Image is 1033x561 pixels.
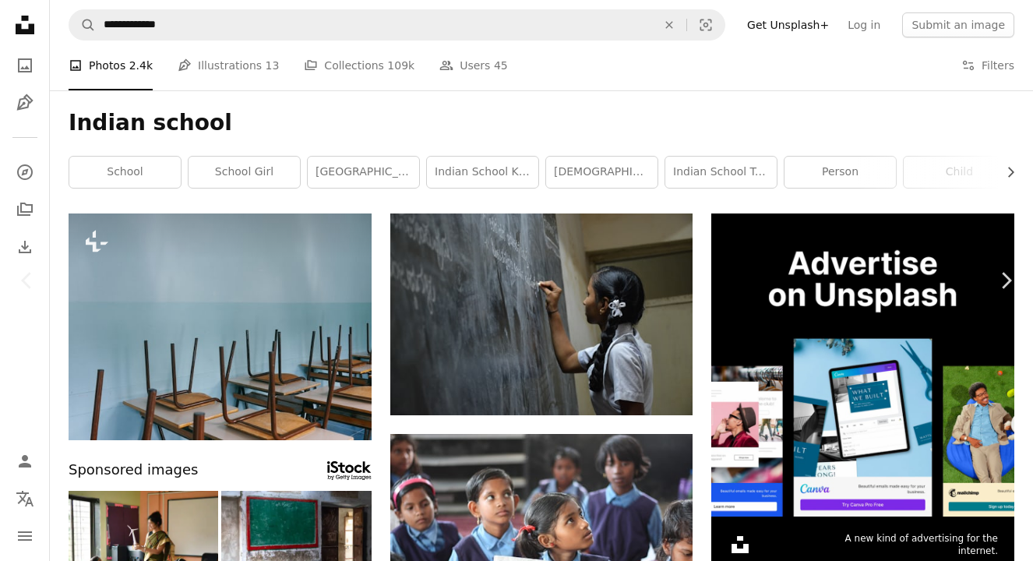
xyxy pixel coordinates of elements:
button: Search Unsplash [69,10,96,40]
a: Explore [9,157,41,188]
span: Sponsored images [69,459,198,482]
a: Get Unsplash+ [738,12,838,37]
img: file-1635990755334-4bfd90f37242image [711,213,1014,517]
a: indian school teacher [665,157,777,188]
span: A new kind of advertising for the internet. [840,532,998,559]
button: Submit an image [902,12,1014,37]
a: Users 45 [439,41,508,90]
button: Language [9,483,41,514]
a: Collections 109k [304,41,414,90]
a: school [69,157,181,188]
a: school girl [189,157,300,188]
a: Illustrations 13 [178,41,279,90]
a: Log in [838,12,890,37]
img: a row of wooden desks in a blue room [69,213,372,440]
a: Log in / Sign up [9,446,41,477]
a: person [784,157,896,188]
button: Filters [961,41,1014,90]
button: scroll list to the right [996,157,1014,188]
span: 45 [494,57,508,74]
a: Illustrations [9,87,41,118]
a: indian school kids [427,157,538,188]
a: [DEMOGRAPHIC_DATA] students [546,157,658,188]
a: Collections [9,194,41,225]
a: [GEOGRAPHIC_DATA] [308,157,419,188]
a: a row of wooden desks in a blue room [69,319,372,333]
a: child [904,157,1015,188]
span: 109k [387,57,414,74]
a: shallow focus photo of girl holding newspaper [390,527,693,542]
button: Clear [652,10,686,40]
span: 13 [266,57,280,74]
h1: Indian school [69,109,1014,137]
a: Next [978,206,1033,355]
a: Photos [9,50,41,81]
button: Menu [9,520,41,552]
img: file-1631306537910-2580a29a3cfcimage [728,532,753,557]
form: Find visuals sitewide [69,9,725,41]
img: woman standing writing on black chalkboard [390,213,693,415]
button: Visual search [687,10,725,40]
a: woman standing writing on black chalkboard [390,307,693,321]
